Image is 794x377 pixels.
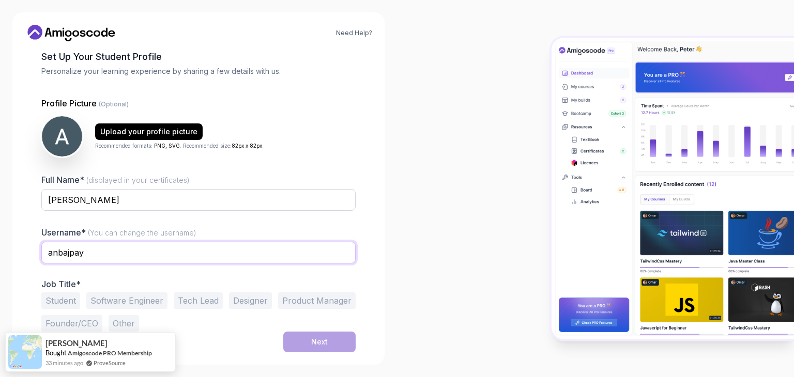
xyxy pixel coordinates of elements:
[8,335,42,369] img: provesource social proof notification image
[41,97,356,109] p: Profile Picture
[41,292,80,309] button: Student
[94,358,126,367] a: ProveSource
[86,292,167,309] button: Software Engineer
[41,242,356,263] input: Enter your Username
[45,339,108,348] span: [PERSON_NAME]
[41,189,356,211] input: Enter your Full Name
[41,66,356,76] p: Personalize your learning experience by sharing a few details with us.
[311,337,328,347] div: Next
[232,143,262,149] span: 82px x 82px
[229,292,272,309] button: Designer
[283,332,356,352] button: Next
[109,315,139,332] button: Other
[45,358,83,367] span: 33 minutes ago
[88,228,196,237] span: (You can change the username)
[41,315,102,332] button: Founder/CEO
[41,279,356,289] p: Job Title*
[25,25,118,41] a: Home link
[99,100,129,108] span: (Optional)
[174,292,223,309] button: Tech Lead
[336,29,372,37] a: Need Help?
[41,227,196,238] label: Username*
[68,349,152,357] a: Amigoscode PRO Membership
[42,116,82,156] img: user profile image
[86,176,190,184] span: (displayed in your certificates)
[41,50,356,64] h2: Set Up Your Student Profile
[552,38,794,339] img: Amigoscode Dashboard
[278,292,356,309] button: Product Manager
[95,142,264,150] p: Recommended formats: . Recommended size: .
[100,127,197,137] div: Upload your profile picture
[154,143,180,149] span: PNG, SVG
[45,349,67,357] span: Bought
[95,123,203,140] button: Upload your profile picture
[41,175,190,185] label: Full Name*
